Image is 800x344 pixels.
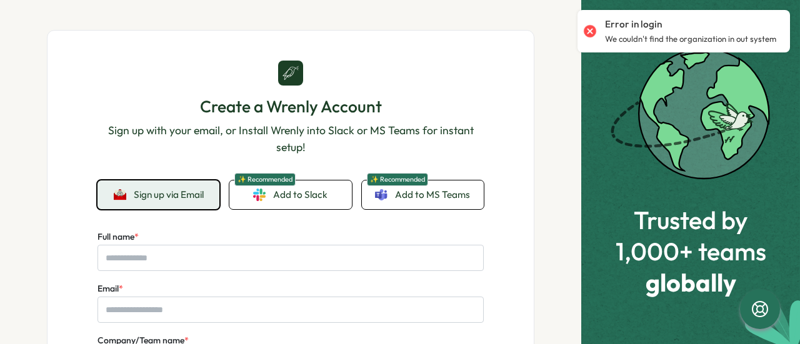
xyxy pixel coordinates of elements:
p: Error in login [605,17,662,31]
span: Sign up via Email [134,189,204,200]
span: Trusted by [616,206,766,233]
span: ✨ Recommended [367,173,428,186]
p: We couldn't find the organization in out system [605,34,776,45]
h1: Create a Wrenly Account [97,96,484,117]
a: ✨ RecommendedAdd to MS Teams [362,180,484,209]
span: 1,000+ teams [616,237,766,265]
span: Add to MS Teams [395,188,470,202]
label: Full name [97,230,139,244]
span: globally [616,268,766,296]
button: Sign up via Email [97,180,219,209]
span: ✨ Recommended [234,173,296,186]
p: Sign up with your email, or Install Wrenly into Slack or MS Teams for instant setup! [97,122,484,155]
a: ✨ RecommendedAdd to Slack [229,180,351,209]
label: Email [97,282,123,296]
span: Add to Slack [273,188,327,202]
